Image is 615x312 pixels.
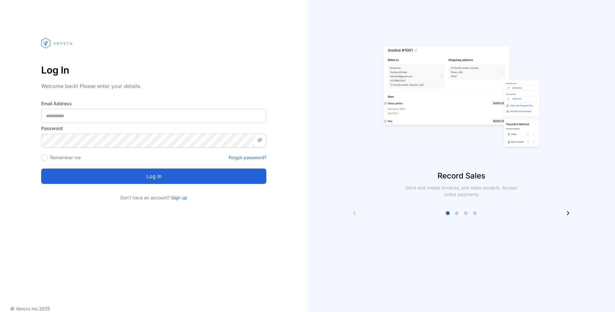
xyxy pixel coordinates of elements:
[170,195,187,200] a: Sign up
[307,170,615,182] p: Record Sales
[41,125,266,132] label: Password
[41,194,266,201] p: Don't have an account?
[41,82,266,90] p: Welcome back! Please enter your details.
[41,62,266,78] p: Log In
[229,154,266,161] a: Forgot password?
[41,169,266,184] button: Log in
[381,26,542,170] img: slider image
[41,100,266,107] label: Email Address
[41,26,73,60] img: vencru logo
[50,155,81,160] label: Remember me
[399,184,523,198] p: Send and create invoices, and sales receipts. Accept online payments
